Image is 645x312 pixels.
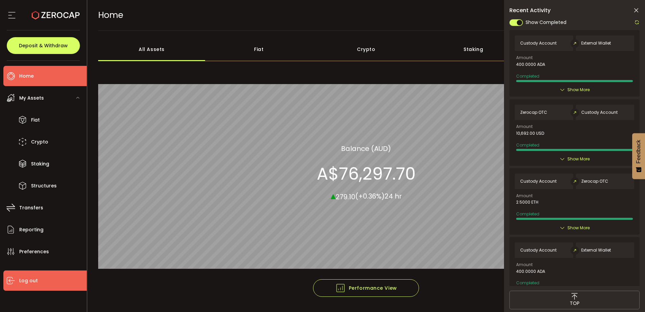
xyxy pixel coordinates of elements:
span: Custody Account [581,110,618,115]
span: Custody Account [520,41,557,46]
span: 2.5000 ETH [516,200,538,205]
span: External Wallet [581,41,611,46]
span: Recent Activity [509,8,551,13]
span: Completed [516,142,539,148]
div: All Assets [98,37,205,61]
span: Completed [516,211,539,217]
span: Show More [567,156,590,162]
span: Amount [516,56,533,60]
span: (+0.36%) [355,191,385,201]
span: Reporting [19,225,44,235]
span: External Wallet [581,248,611,253]
span: Preferences [19,247,49,257]
button: Feedback - Show survey [632,133,645,179]
span: Amount [516,194,533,198]
span: 279.10 [336,192,355,201]
div: Staking [420,37,527,61]
span: 10,692.00 USD [516,131,544,136]
span: Completed [516,73,539,79]
span: TOP [570,300,580,307]
span: Feedback [636,140,642,163]
div: Crypto [312,37,420,61]
span: Show Completed [526,19,566,26]
span: Show More [567,86,590,93]
section: Balance (AUD) [341,143,391,153]
span: Transfers [19,203,43,213]
span: Crypto [31,137,48,147]
span: Custody Account [520,179,557,184]
span: Custody Account [520,248,557,253]
button: Deposit & Withdraw [7,37,80,54]
span: My Assets [19,93,44,103]
span: Amount [516,125,533,129]
span: Zerocap OTC [520,110,547,115]
div: Fiat [205,37,312,61]
span: Home [98,9,123,21]
span: Zerocap OTC [581,179,608,184]
span: Deposit & Withdraw [19,43,68,48]
span: 400.0000 ADA [516,62,545,67]
button: Performance View [313,279,419,297]
span: Staking [31,159,49,169]
span: 400.0000 ADA [516,269,545,274]
span: Home [19,71,34,81]
section: A$76,297.70 [317,163,416,184]
span: Show More [567,225,590,231]
span: Amount [516,263,533,267]
iframe: Chat Widget [611,280,645,312]
span: ▴ [331,188,336,203]
span: Completed [516,280,539,286]
span: Log out [19,276,38,286]
span: 24 hr [385,191,402,201]
span: Structures [31,181,57,191]
span: Fiat [31,115,40,125]
span: Performance View [335,283,397,293]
